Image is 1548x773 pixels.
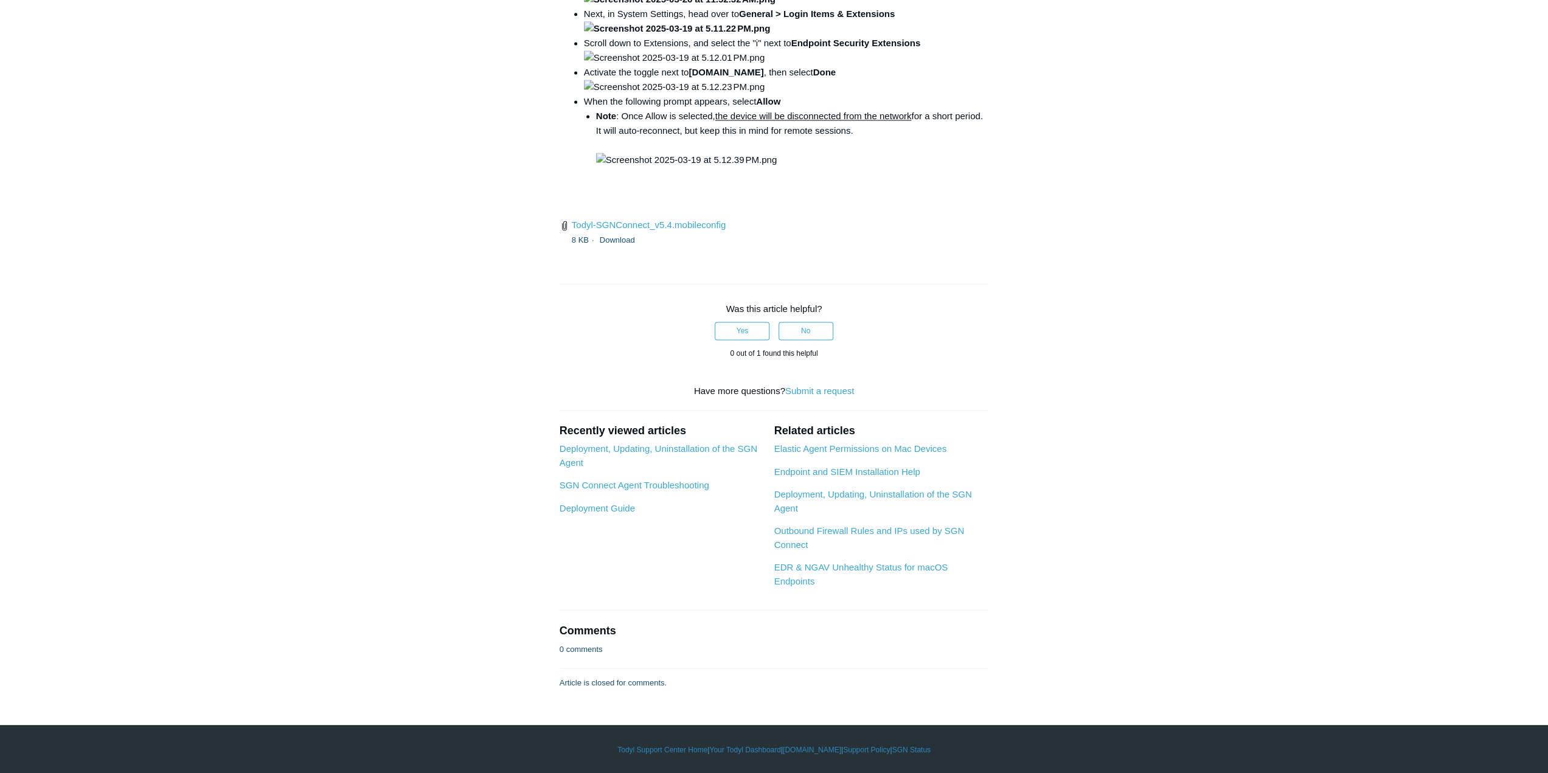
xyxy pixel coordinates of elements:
li: When the following prompt appears, select [584,94,989,167]
h2: Recently viewed articles [560,423,762,439]
p: 0 comments [560,643,603,655]
span: 0 out of 1 found this helpful [730,349,817,358]
button: This article was not helpful [779,322,833,340]
a: [DOMAIN_NAME] [783,744,841,755]
span: the device will be disconnected from the network [715,111,912,121]
button: This article was helpful [715,322,769,340]
a: Deployment, Updating, Uninstallation of the SGN Agent [774,489,971,513]
a: Endpoint and SIEM Installation Help [774,466,920,477]
strong: Allow [756,96,780,106]
li: Scroll down to Extensions, and select the "i" next to [584,36,989,65]
h2: Related articles [774,423,988,439]
img: Screenshot 2025-03-19 at 5.12.23 PM.png [584,80,765,94]
div: | | | | [422,744,1127,755]
strong: Done [813,67,836,77]
a: Todyl-SGNConnect_v5.4.mobileconfig [572,220,726,230]
img: Screenshot 2025-03-19 at 5.12.39 PM.png [596,153,777,167]
span: Was this article helpful? [726,303,822,314]
a: Deployment, Updating, Uninstallation of the SGN Agent [560,443,757,468]
a: Your Todyl Dashboard [709,744,780,755]
strong: General > Login Items & Extensions [584,9,895,33]
a: Deployment Guide [560,503,635,513]
a: EDR & NGAV Unhealthy Status for macOS Endpoints [774,562,948,586]
img: Screenshot 2025-03-19 at 5.12.01 PM.png [584,50,765,65]
img: Screenshot 2025-03-19 at 5.11.22 PM.png [584,21,771,36]
a: Elastic Agent Permissions on Mac Devices [774,443,946,454]
a: Outbound Firewall Rules and IPs used by SGN Connect [774,525,964,550]
strong: Endpoint Security Extensions [791,38,921,48]
a: SGN Connect Agent Troubleshooting [560,480,709,490]
a: Todyl Support Center Home [617,744,707,755]
a: Submit a request [785,386,854,396]
p: Article is closed for comments. [560,676,667,688]
strong: Note [596,111,616,121]
a: SGN Status [892,744,931,755]
li: : Once Allow is selected, for a short period. It will auto-reconnect, but keep this in mind for r... [596,109,989,167]
span: 8 KB [572,235,597,244]
h2: Comments [560,622,989,639]
li: Activate the toggle next to , then select [584,65,989,94]
a: Support Policy [843,744,890,755]
a: Download [600,235,635,244]
strong: [DOMAIN_NAME] [689,67,763,77]
li: Next, in System Settings, head over to [584,7,989,36]
div: Have more questions? [560,384,989,398]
